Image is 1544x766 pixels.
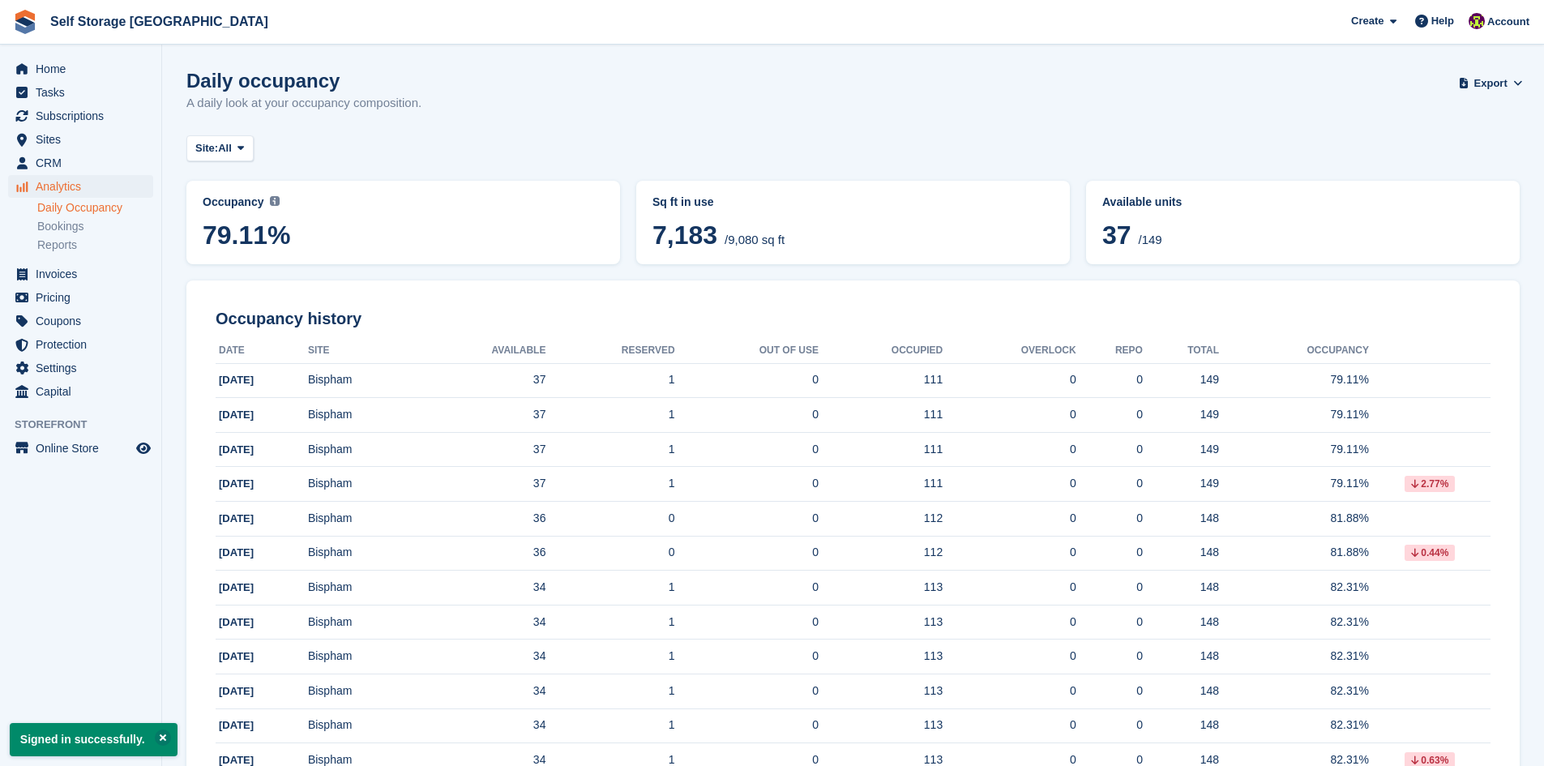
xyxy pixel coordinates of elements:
[186,70,421,92] h1: Daily occupancy
[1143,674,1219,709] td: 148
[10,723,177,756] p: Signed in successfully.
[36,333,133,356] span: Protection
[1076,441,1143,458] div: 0
[545,640,674,674] td: 1
[1143,363,1219,398] td: 149
[675,363,819,398] td: 0
[308,502,415,537] td: Bispham
[1405,476,1455,492] div: 2.77%
[1219,536,1369,571] td: 81.88%
[270,196,280,206] img: icon-info-grey-7440780725fd019a000dd9b08b2336e03edf1995a4989e88bcd33f0948082b44.svg
[675,432,819,467] td: 0
[943,683,1076,700] div: 0
[36,58,133,80] span: Home
[1219,640,1369,674] td: 82.31%
[675,502,819,537] td: 0
[8,286,153,309] a: menu
[37,200,153,216] a: Daily Occupancy
[8,380,153,403] a: menu
[186,94,421,113] p: A daily look at your occupancy composition.
[1487,14,1529,30] span: Account
[8,263,153,285] a: menu
[216,338,308,364] th: Date
[1076,717,1143,734] div: 0
[415,363,546,398] td: 37
[195,140,218,156] span: Site:
[545,467,674,502] td: 1
[819,579,943,596] div: 113
[216,310,1491,328] h2: Occupancy history
[8,357,153,379] a: menu
[1143,536,1219,571] td: 148
[36,380,133,403] span: Capital
[8,437,153,460] a: menu
[203,194,604,211] abbr: Current percentage of sq ft occupied
[675,536,819,571] td: 0
[8,333,153,356] a: menu
[1219,674,1369,709] td: 82.31%
[36,437,133,460] span: Online Store
[8,58,153,80] a: menu
[725,233,785,246] span: /9,080 sq ft
[943,614,1076,631] div: 0
[308,708,415,743] td: Bispham
[219,443,254,456] span: [DATE]
[819,475,943,492] div: 111
[675,338,819,364] th: Out of Use
[943,475,1076,492] div: 0
[415,571,546,606] td: 34
[36,128,133,151] span: Sites
[415,467,546,502] td: 37
[1076,510,1143,527] div: 0
[415,432,546,467] td: 37
[545,674,674,709] td: 1
[1143,571,1219,606] td: 148
[545,338,674,364] th: Reserved
[1469,13,1485,29] img: Nicholas Williams
[1143,605,1219,640] td: 148
[219,719,254,731] span: [DATE]
[819,648,943,665] div: 113
[943,510,1076,527] div: 0
[1102,194,1503,211] abbr: Current percentage of units occupied or overlocked
[819,614,943,631] div: 113
[819,441,943,458] div: 111
[545,363,674,398] td: 1
[36,81,133,104] span: Tasks
[1351,13,1384,29] span: Create
[308,674,415,709] td: Bispham
[8,81,153,104] a: menu
[1143,432,1219,467] td: 149
[44,8,275,35] a: Self Storage [GEOGRAPHIC_DATA]
[37,238,153,253] a: Reports
[1076,614,1143,631] div: 0
[308,571,415,606] td: Bispham
[1076,371,1143,388] div: 0
[308,536,415,571] td: Bispham
[1461,70,1520,96] button: Export
[943,579,1076,596] div: 0
[943,544,1076,561] div: 0
[819,406,943,423] div: 111
[203,195,263,208] span: Occupancy
[1219,363,1369,398] td: 79.11%
[36,105,133,127] span: Subscriptions
[15,417,161,433] span: Storefront
[415,605,546,640] td: 34
[1076,648,1143,665] div: 0
[219,754,254,766] span: [DATE]
[675,571,819,606] td: 0
[943,406,1076,423] div: 0
[1143,502,1219,537] td: 148
[8,128,153,151] a: menu
[545,432,674,467] td: 1
[1076,683,1143,700] div: 0
[8,310,153,332] a: menu
[37,219,153,234] a: Bookings
[1219,398,1369,433] td: 79.11%
[1219,432,1369,467] td: 79.11%
[943,717,1076,734] div: 0
[36,152,133,174] span: CRM
[218,140,232,156] span: All
[1143,398,1219,433] td: 149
